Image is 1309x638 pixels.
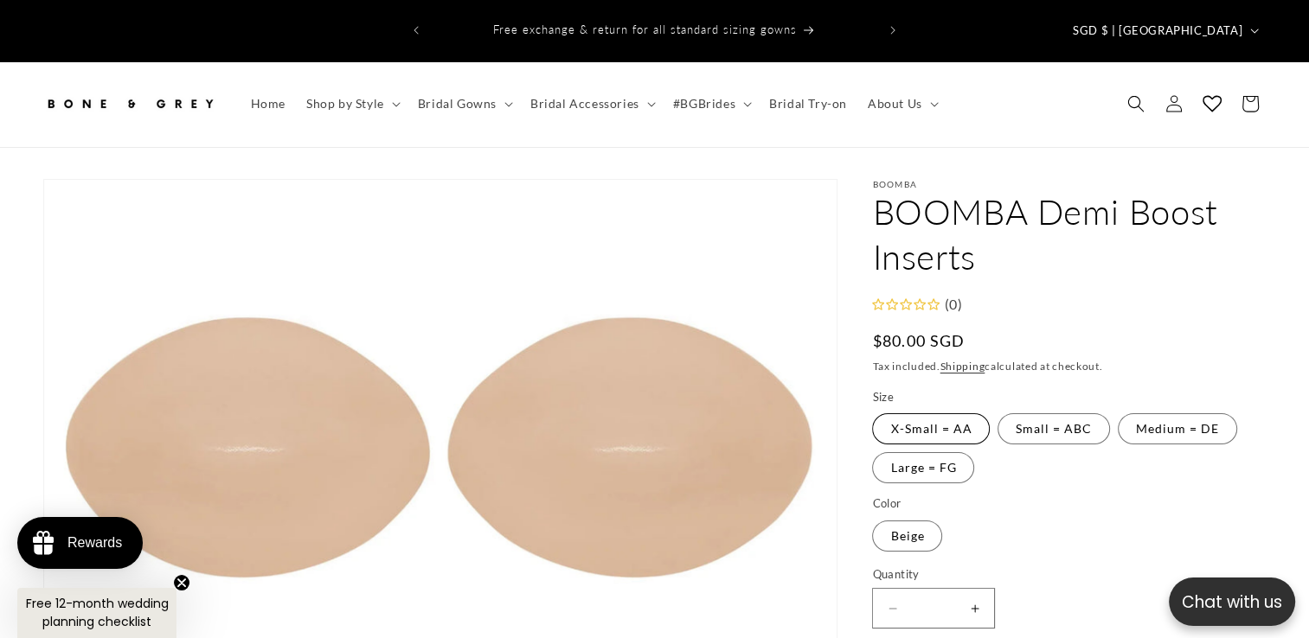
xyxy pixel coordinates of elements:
span: About Us [868,96,922,112]
a: Write a review [115,99,191,112]
div: Free 12-month wedding planning checklistClose teaser [17,588,176,638]
span: Home [251,96,286,112]
span: $80.00 SGD [872,329,965,353]
a: Bridal Try-on [759,86,857,122]
button: SGD $ | [GEOGRAPHIC_DATA] [1062,14,1266,47]
span: Free 12-month wedding planning checklist [26,595,169,630]
span: SGD $ | [GEOGRAPHIC_DATA] [1073,22,1242,40]
label: Small = ABC [998,413,1110,444]
span: Shop by Style [306,96,384,112]
label: Beige [872,520,942,552]
label: X-Small = AA [872,413,990,444]
legend: Color [872,495,902,513]
button: Close teaser [173,574,190,591]
a: Bone and Grey Bridal [37,79,223,130]
summary: Search [1117,85,1155,123]
a: Shipping [940,360,985,373]
button: Open chatbox [1169,577,1295,626]
span: #BGBrides [673,96,735,112]
span: Bridal Try-on [769,96,847,112]
div: (0) [940,292,962,317]
span: Bridal Accessories [530,96,639,112]
button: Next announcement [874,14,912,47]
img: Bone and Grey Bridal [43,85,216,123]
legend: Size [872,389,895,406]
summary: #BGBrides [663,86,759,122]
p: Chat with us [1169,590,1295,615]
a: Home [241,86,296,122]
div: Rewards [67,535,122,551]
summary: Bridal Accessories [520,86,663,122]
summary: Bridal Gowns [407,86,520,122]
summary: Shop by Style [296,86,407,122]
p: BOOMBA [872,179,1266,189]
div: Tax included. calculated at checkout. [872,358,1266,375]
button: Previous announcement [397,14,435,47]
button: Write a review [1107,26,1222,55]
summary: About Us [857,86,946,122]
span: Bridal Gowns [418,96,497,112]
h1: BOOMBA Demi Boost Inserts [872,189,1266,279]
span: Free exchange & return for all standard sizing gowns [493,22,797,36]
label: Quantity [872,566,1253,584]
label: Large = FG [872,452,974,483]
label: Medium = DE [1118,413,1237,444]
